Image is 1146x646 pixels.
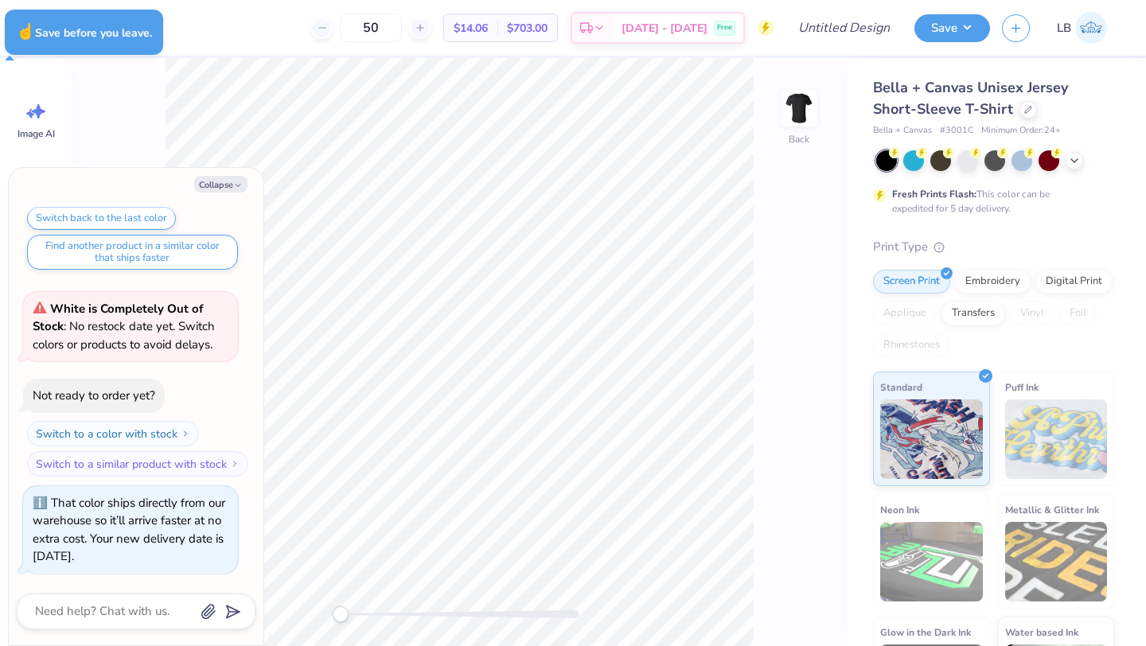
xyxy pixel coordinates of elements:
[873,270,950,294] div: Screen Print
[18,127,55,140] span: Image AI
[717,22,732,33] span: Free
[1057,19,1071,37] span: LB
[941,302,1005,325] div: Transfers
[873,78,1068,119] span: Bella + Canvas Unisex Jersey Short-Sleeve T-Shirt
[873,124,932,138] span: Bella + Canvas
[892,187,1088,216] div: This color can be expedited for 5 day delivery.
[892,188,976,200] strong: Fresh Prints Flash:
[1050,12,1114,44] a: LB
[33,301,215,352] span: : No restock date yet. Switch colors or products to avoid delays.
[1005,399,1108,479] img: Puff Ink
[1005,379,1039,395] span: Puff Ink
[1059,302,1097,325] div: Foil
[940,124,973,138] span: # 3001C
[454,20,488,37] span: $14.06
[880,379,922,395] span: Standard
[507,20,548,37] span: $703.00
[33,387,155,403] div: Not ready to order yet?
[789,132,809,146] div: Back
[27,421,199,446] button: Switch to a color with stock
[914,14,990,42] button: Save
[1005,624,1078,640] span: Water based Ink
[230,459,240,469] img: Switch to a similar product with stock
[27,235,238,270] button: Find another product in a similar color that ships faster
[981,124,1061,138] span: Minimum Order: 24 +
[333,606,349,622] div: Accessibility label
[880,399,983,479] img: Standard
[340,14,402,42] input: – –
[622,20,707,37] span: [DATE] - [DATE]
[194,176,248,193] button: Collapse
[33,495,225,565] div: That color ships directly from our warehouse so it’ll arrive faster at no extra cost. Your new de...
[1005,501,1099,518] span: Metallic & Glitter Ink
[880,501,919,518] span: Neon Ink
[785,12,902,44] input: Untitled Design
[27,451,248,477] button: Switch to a similar product with stock
[873,238,1114,256] div: Print Type
[955,270,1031,294] div: Embroidery
[1010,302,1054,325] div: Vinyl
[783,92,815,124] img: Back
[1075,12,1107,44] img: Laila Baptiste
[181,429,190,438] img: Switch to a color with stock
[33,301,203,335] strong: White is Completely Out of Stock
[1005,522,1108,601] img: Metallic & Glitter Ink
[873,333,950,357] div: Rhinestones
[873,302,937,325] div: Applique
[880,624,971,640] span: Glow in the Dark Ink
[27,207,176,230] button: Switch back to the last color
[880,522,983,601] img: Neon Ink
[1035,270,1113,294] div: Digital Print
